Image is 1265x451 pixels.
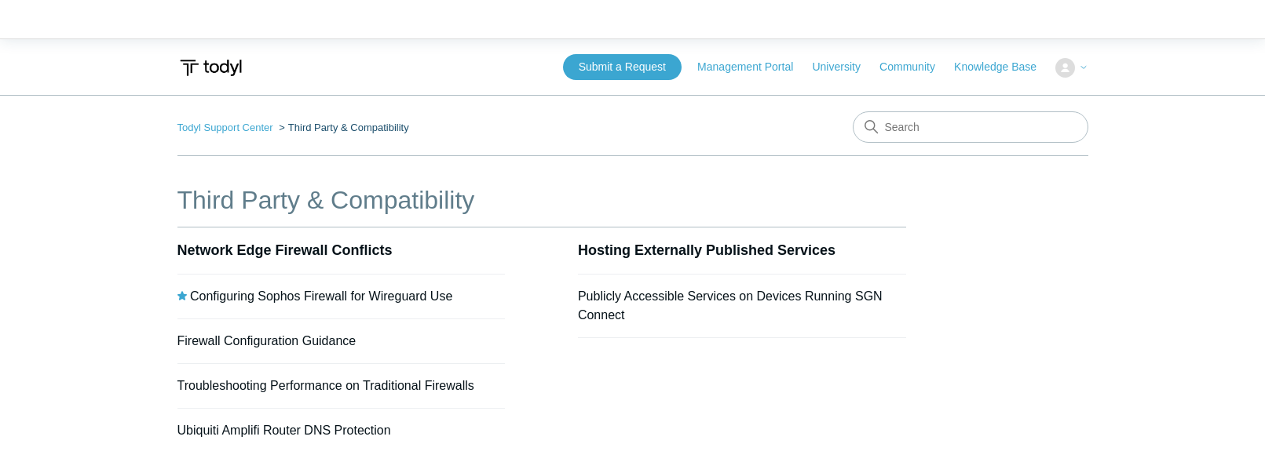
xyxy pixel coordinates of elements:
a: Management Portal [697,59,809,75]
a: Todyl Support Center [177,122,273,133]
input: Search [853,111,1088,143]
a: Publicly Accessible Services on Devices Running SGN Connect [578,289,883,322]
li: Todyl Support Center [177,122,276,133]
a: Knowledge Base [954,59,1052,75]
a: Configuring Sophos Firewall for Wireguard Use [190,289,452,303]
a: Ubiquiti Amplifi Router DNS Protection [177,424,391,437]
a: Network Edge Firewall Conflicts [177,242,393,258]
a: Troubleshooting Performance on Traditional Firewalls [177,379,474,392]
svg: Promoted article [177,291,187,300]
img: Todyl Support Center Help Center home page [177,53,244,82]
a: University [812,59,876,75]
a: Community [879,59,951,75]
a: Hosting Externally Published Services [578,242,835,258]
li: Third Party & Compatibility [276,122,408,133]
h1: Third Party & Compatibility [177,181,906,219]
a: Submit a Request [563,54,682,80]
a: Firewall Configuration Guidance [177,334,356,347]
